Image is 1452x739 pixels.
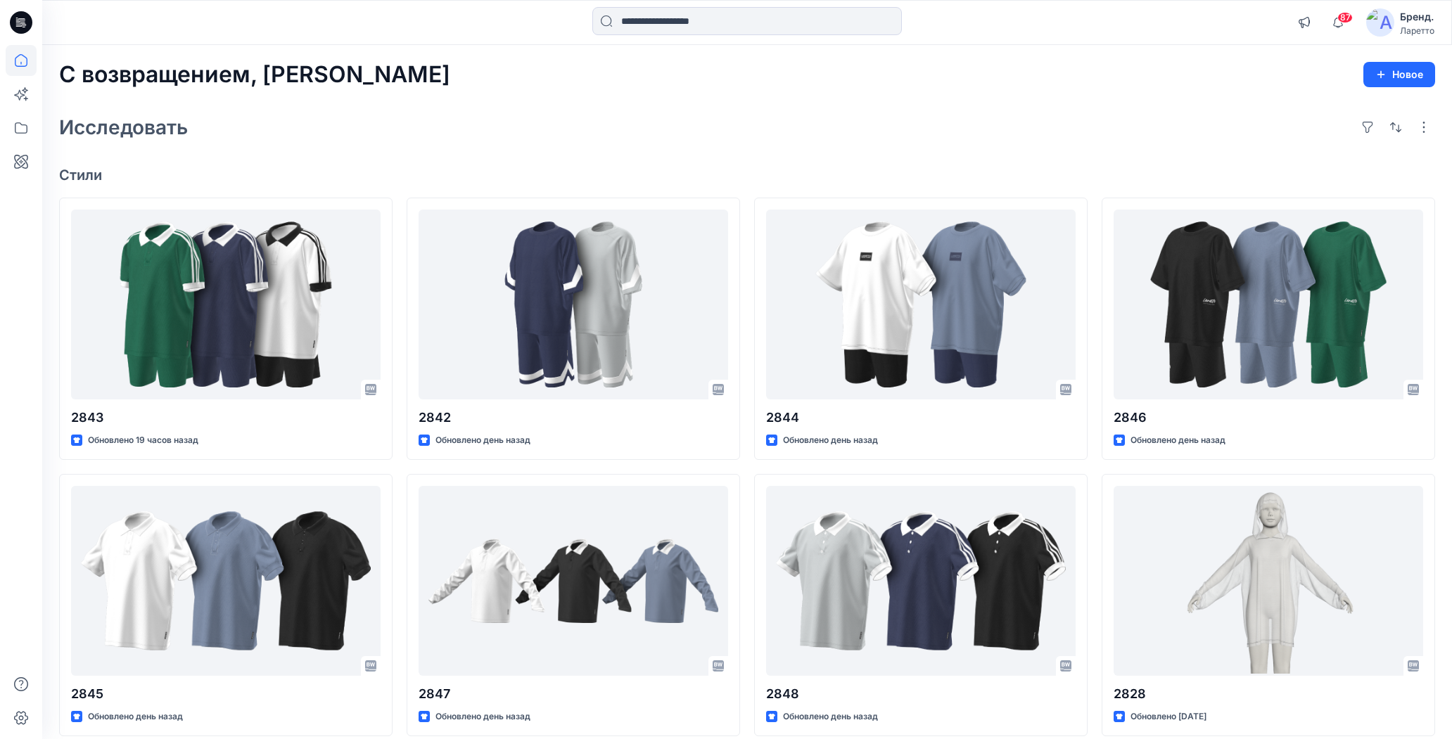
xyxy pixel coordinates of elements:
[1131,711,1206,721] ya-tr-span: Обновлено [DATE]
[71,210,381,400] a: 2843
[419,210,728,400] a: 2842
[59,60,450,88] ya-tr-span: С возвращением, [PERSON_NAME]
[1114,486,1423,676] a: 2828
[766,684,1076,704] p: 2848
[1363,62,1435,87] button: Новое
[1400,25,1434,36] ya-tr-span: Ларетто
[1366,8,1394,37] img: аватар
[783,711,878,721] ya-tr-span: Обновлено день назад
[1114,408,1423,428] p: 2846
[419,408,728,428] p: 2842
[766,486,1076,676] a: 2848
[59,115,188,139] ya-tr-span: Исследовать
[1131,435,1225,445] ya-tr-span: Обновлено день назад
[419,684,728,704] p: 2847
[1400,11,1434,23] ya-tr-span: Бренд.
[71,684,381,704] p: 2845
[88,435,198,445] ya-tr-span: Обновлено 19 часов назад
[71,486,381,676] a: 2845
[766,210,1076,400] a: 2844
[88,711,183,721] ya-tr-span: Обновлено день назад
[435,711,530,721] ya-tr-span: Обновлено день назад
[419,486,728,676] a: 2847
[59,167,102,184] ya-tr-span: Стили
[1114,684,1423,704] p: 2828
[783,435,878,445] ya-tr-span: Обновлено день назад
[1337,12,1353,23] span: 87
[766,408,1076,428] p: 2844
[1114,210,1423,400] a: 2846
[435,435,530,445] ya-tr-span: Обновлено день назад
[71,408,381,428] p: 2843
